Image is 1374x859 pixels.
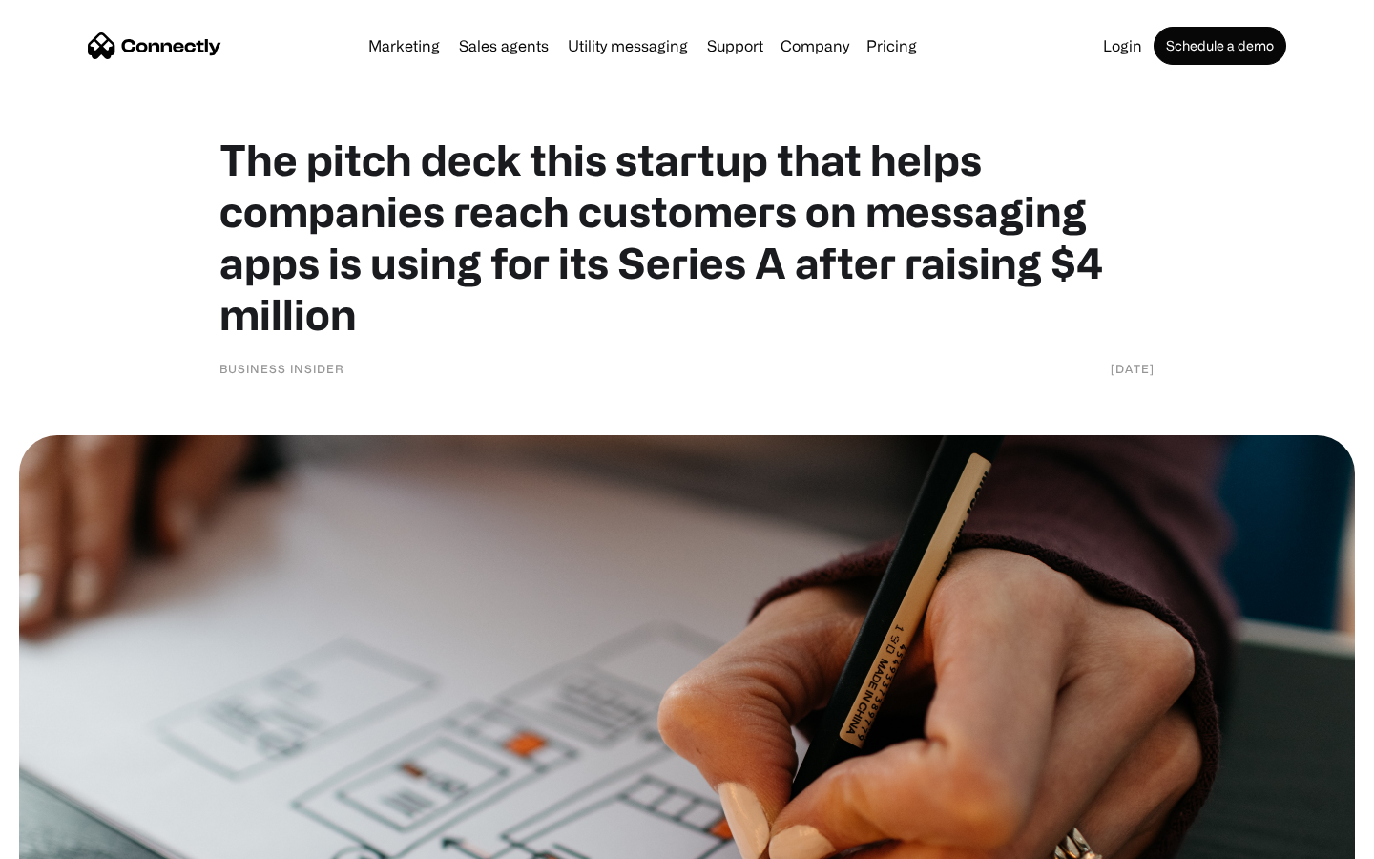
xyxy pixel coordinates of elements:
[1111,359,1155,378] div: [DATE]
[859,38,925,53] a: Pricing
[1095,38,1150,53] a: Login
[560,38,696,53] a: Utility messaging
[219,134,1155,340] h1: The pitch deck this startup that helps companies reach customers on messaging apps is using for i...
[781,32,849,59] div: Company
[219,359,344,378] div: Business Insider
[361,38,448,53] a: Marketing
[699,38,771,53] a: Support
[1154,27,1286,65] a: Schedule a demo
[451,38,556,53] a: Sales agents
